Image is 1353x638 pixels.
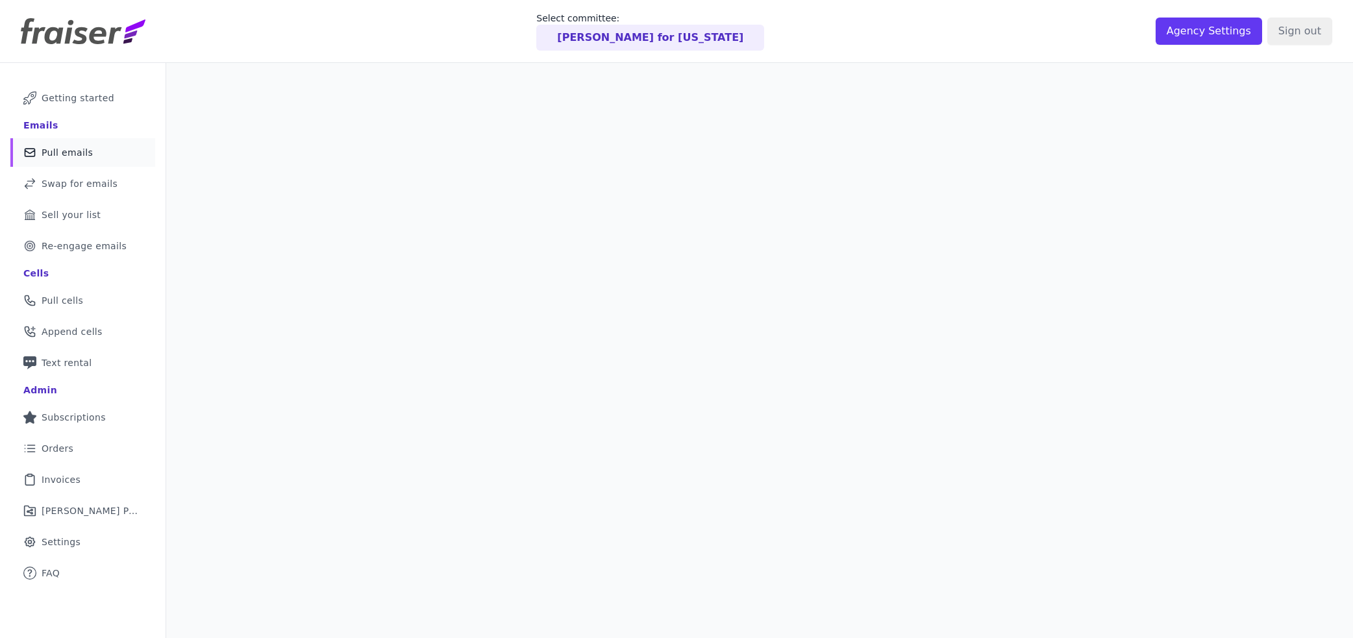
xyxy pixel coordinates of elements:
[536,12,764,25] p: Select committee:
[42,325,103,338] span: Append cells
[42,208,101,221] span: Sell your list
[42,92,114,104] span: Getting started
[10,84,155,112] a: Getting started
[10,403,155,432] a: Subscriptions
[1267,18,1332,45] input: Sign out
[42,239,127,252] span: Re-engage emails
[10,201,155,229] a: Sell your list
[10,434,155,463] a: Orders
[42,411,106,424] span: Subscriptions
[23,384,57,397] div: Admin
[10,349,155,377] a: Text rental
[10,559,155,587] a: FAQ
[536,12,764,51] a: Select committee: [PERSON_NAME] for [US_STATE]
[42,356,92,369] span: Text rental
[10,497,155,525] a: [PERSON_NAME] Performance
[42,504,140,517] span: [PERSON_NAME] Performance
[1156,18,1262,45] input: Agency Settings
[10,232,155,260] a: Re-engage emails
[42,535,81,548] span: Settings
[10,138,155,167] a: Pull emails
[23,267,49,280] div: Cells
[10,286,155,315] a: Pull cells
[10,465,155,494] a: Invoices
[10,317,155,346] a: Append cells
[23,119,58,132] div: Emails
[42,146,93,159] span: Pull emails
[42,473,81,486] span: Invoices
[42,294,83,307] span: Pull cells
[42,177,118,190] span: Swap for emails
[10,528,155,556] a: Settings
[10,169,155,198] a: Swap for emails
[21,18,145,44] img: Fraiser Logo
[42,567,60,580] span: FAQ
[42,442,73,455] span: Orders
[557,30,743,45] p: [PERSON_NAME] for [US_STATE]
